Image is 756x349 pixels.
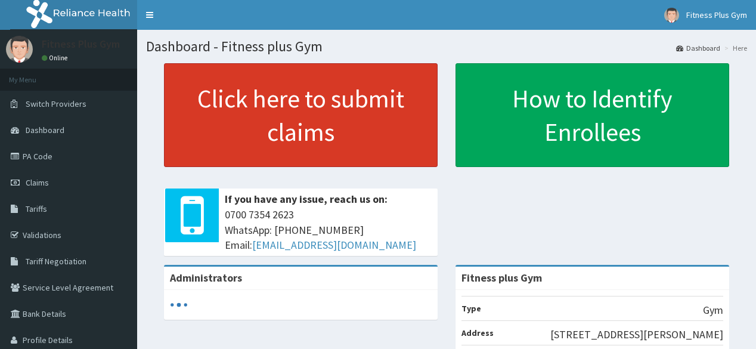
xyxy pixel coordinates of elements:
li: Here [721,43,747,53]
a: How to Identify Enrollees [456,63,729,167]
span: Fitness Plus Gym [686,10,747,20]
span: Tariff Negotiation [26,256,86,267]
span: Claims [26,177,49,188]
a: Dashboard [676,43,720,53]
span: Switch Providers [26,98,86,109]
span: 0700 7354 2623 WhatsApp: [PHONE_NUMBER] Email: [225,207,432,253]
img: User Image [6,36,33,63]
b: Administrators [170,271,242,285]
b: If you have any issue, reach us on: [225,192,388,206]
p: Gym [703,302,723,318]
strong: Fitness plus Gym [461,271,542,285]
b: Address [461,328,494,338]
a: Click here to submit claims [164,63,438,167]
p: [STREET_ADDRESS][PERSON_NAME] [550,327,723,342]
svg: audio-loading [170,296,188,314]
a: [EMAIL_ADDRESS][DOMAIN_NAME] [252,238,416,252]
img: User Image [664,8,679,23]
b: Type [461,303,481,314]
span: Tariffs [26,203,47,214]
p: Fitness Plus Gym [42,39,120,50]
h1: Dashboard - Fitness plus Gym [146,39,747,54]
a: Online [42,54,70,62]
span: Dashboard [26,125,64,135]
